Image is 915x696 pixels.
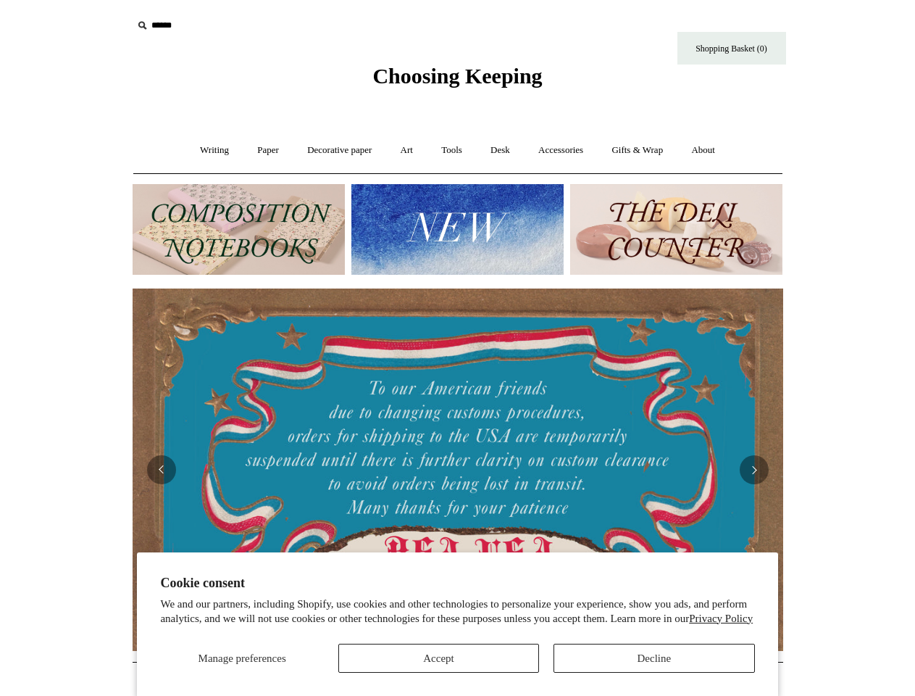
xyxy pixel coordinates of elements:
[294,131,385,170] a: Decorative paper
[160,644,323,673] button: Manage preferences
[244,131,292,170] a: Paper
[351,184,564,275] img: New.jpg__PID:f73bdf93-380a-4a35-bcfe-7823039498e1
[388,131,426,170] a: Art
[372,75,542,86] a: Choosing Keeping
[372,64,542,88] span: Choosing Keeping
[570,184,782,275] img: The Deli Counter
[133,184,345,275] img: 202302 Composition ledgers.jpg__PID:69722ee6-fa44-49dd-a067-31375e5d54ec
[525,131,596,170] a: Accessories
[160,576,754,591] h2: Cookie consent
[477,131,523,170] a: Desk
[147,455,176,484] button: Previous
[160,597,754,626] p: We and our partners, including Shopify, use cookies and other technologies to personalize your ex...
[199,652,286,664] span: Manage preferences
[689,613,753,624] a: Privacy Policy
[553,644,754,673] button: Decline
[133,289,783,651] img: USA PSA .jpg__PID:33428022-6587-48b7-8b57-d7eefc91f15a
[677,32,786,65] a: Shopping Basket (0)
[187,131,242,170] a: Writing
[598,131,676,170] a: Gifts & Wrap
[740,455,769,484] button: Next
[678,131,728,170] a: About
[428,131,475,170] a: Tools
[338,644,539,673] button: Accept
